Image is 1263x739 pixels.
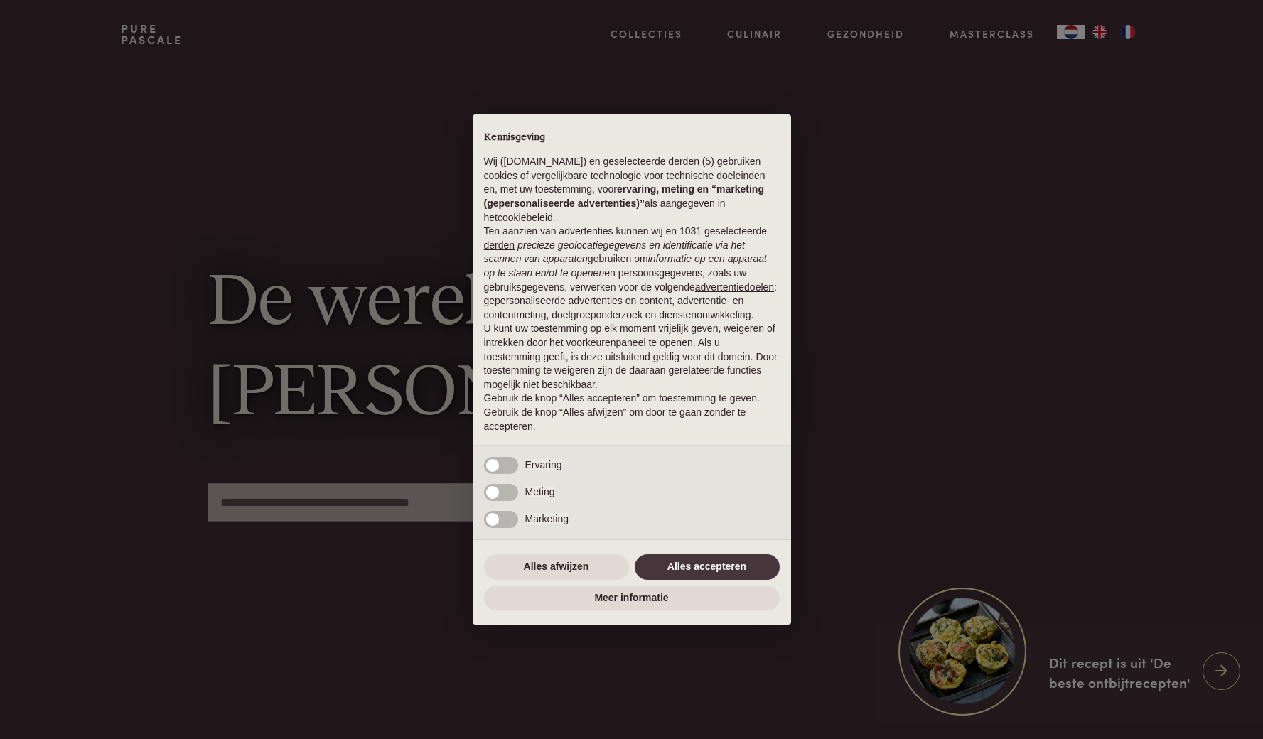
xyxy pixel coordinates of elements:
[484,253,768,279] em: informatie op een apparaat op te slaan en/of te openen
[484,239,745,265] em: precieze geolocatiegegevens en identificatie via het scannen van apparaten
[525,459,562,470] span: Ervaring
[484,586,780,611] button: Meer informatie
[525,486,555,497] span: Meting
[635,554,780,580] button: Alles accepteren
[484,392,780,433] p: Gebruik de knop “Alles accepteren” om toestemming te geven. Gebruik de knop “Alles afwijzen” om d...
[525,513,569,524] span: Marketing
[498,212,553,223] a: cookiebeleid
[484,225,780,322] p: Ten aanzien van advertenties kunnen wij en 1031 geselecteerde gebruiken om en persoonsgegevens, z...
[484,322,780,392] p: U kunt uw toestemming op elk moment vrijelijk geven, weigeren of intrekken door het voorkeurenpan...
[484,183,764,209] strong: ervaring, meting en “marketing (gepersonaliseerde advertenties)”
[484,239,515,253] button: derden
[484,131,780,144] h2: Kennisgeving
[695,281,774,295] button: advertentiedoelen
[484,155,780,225] p: Wij ([DOMAIN_NAME]) en geselecteerde derden (5) gebruiken cookies of vergelijkbare technologie vo...
[484,554,629,580] button: Alles afwijzen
